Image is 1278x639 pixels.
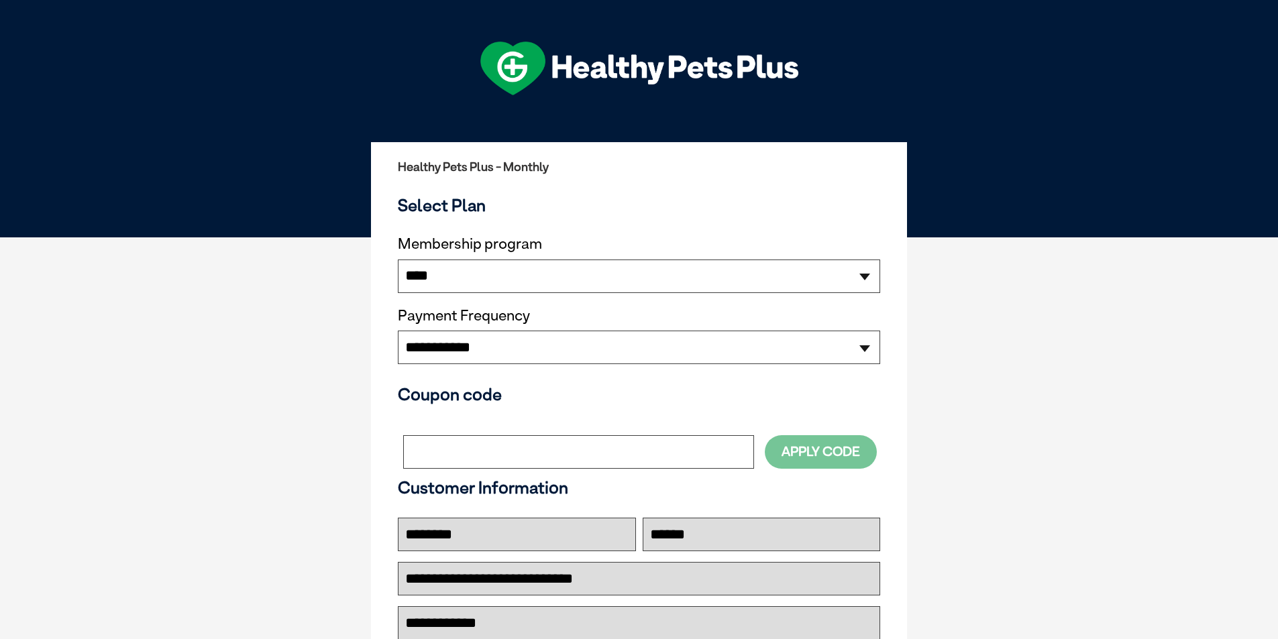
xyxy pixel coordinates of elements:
label: Payment Frequency [398,307,530,325]
h3: Coupon code [398,384,880,404]
h3: Customer Information [398,477,880,498]
h2: Healthy Pets Plus - Monthly [398,160,880,174]
button: Apply Code [765,435,877,468]
label: Membership program [398,235,880,253]
h3: Select Plan [398,195,880,215]
img: hpp-logo-landscape-green-white.png [480,42,798,95]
